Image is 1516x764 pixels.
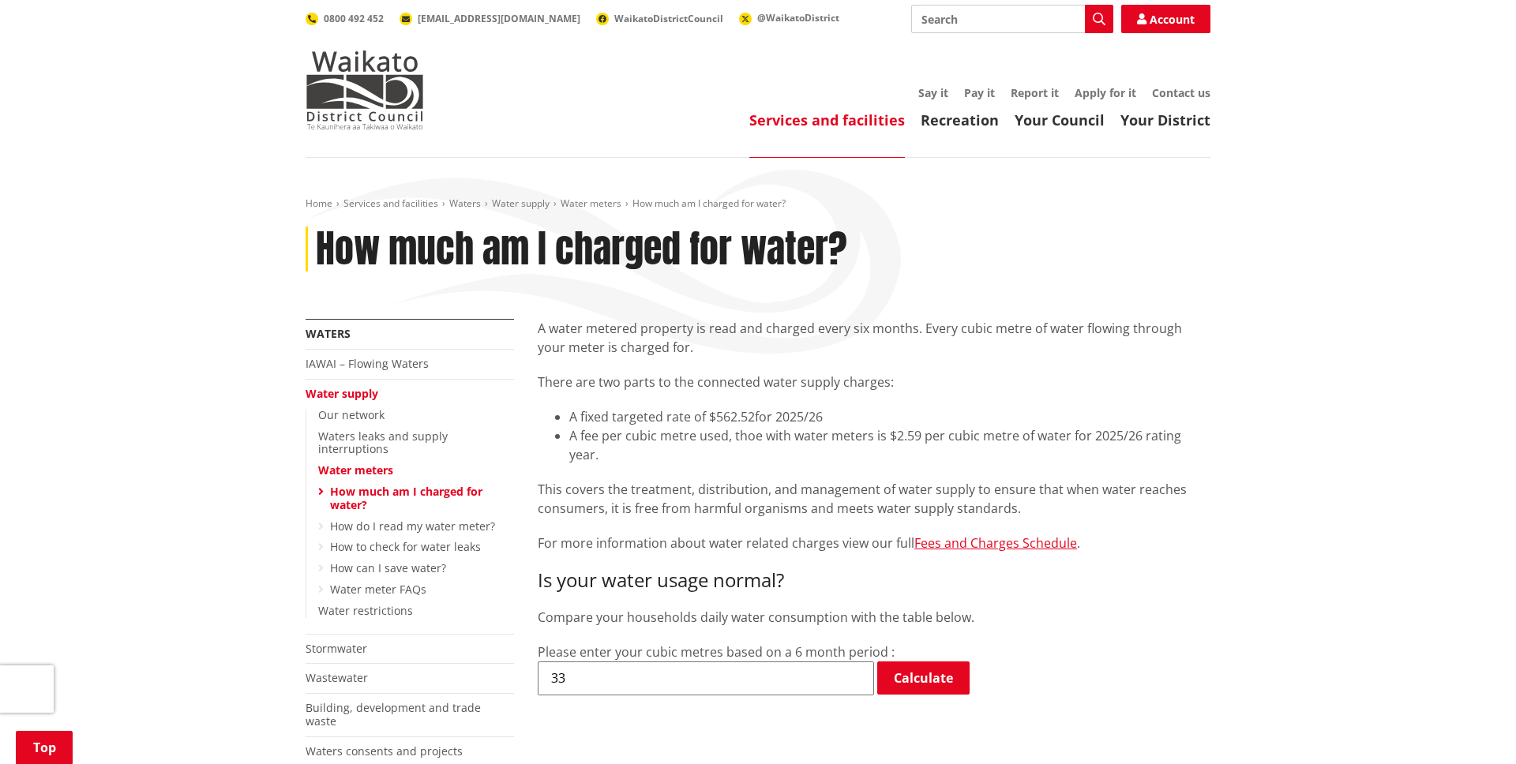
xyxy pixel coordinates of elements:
a: Waters [449,197,481,210]
a: Water meters [318,463,393,477]
img: Waikato District Council - Te Kaunihera aa Takiwaa o Waikato [306,51,424,129]
a: Services and facilities [749,110,905,129]
p: This covers the treatment, distribution, and management of water supply to ensure that when water... [538,480,1210,518]
span: A fixed targeted rate of $562.52 [569,408,755,425]
span: How much am I charged for water? [632,197,786,210]
p: Compare your households daily water consumption with the table below. [538,608,1210,627]
a: Report it [1011,85,1059,100]
a: IAWAI – Flowing Waters [306,356,429,371]
a: Stormwater [306,641,367,656]
a: @WaikatoDistrict [739,11,839,24]
a: How to check for water leaks [330,539,481,554]
a: WaikatoDistrictCouncil [596,12,723,25]
a: Water meter FAQs [330,582,426,597]
a: Your Council [1015,110,1105,129]
a: How can I save water? [330,560,446,575]
a: Water restrictions [318,603,413,618]
li: A fee per cubic metre used, thoe with water meters is $2.59 per cubic metre of water for 2025/26 ... [569,426,1210,464]
a: Fees and Charges Schedule [914,534,1077,552]
a: Account [1121,5,1210,33]
a: Top [16,731,73,764]
span: 0800 492 452 [324,12,384,25]
h3: Is your water usage normal? [538,569,1210,592]
a: Say it [918,85,948,100]
a: How do I read my water meter? [330,519,495,534]
a: Services and facilities [343,197,438,210]
a: 0800 492 452 [306,12,384,25]
input: Search input [911,5,1113,33]
span: WaikatoDistrictCouncil [614,12,723,25]
span: @WaikatoDistrict [757,11,839,24]
span: [EMAIL_ADDRESS][DOMAIN_NAME] [418,12,580,25]
p: For more information about water related charges view our full . [538,534,1210,553]
a: Water supply [306,386,378,401]
span: for 2025/26 [755,408,823,425]
a: Waters consents and projects [306,743,463,758]
a: Pay it [964,85,995,100]
label: Please enter your cubic metres based on a 6 month period : [538,643,895,661]
a: Waters [306,326,351,341]
a: Contact us [1152,85,1210,100]
a: Water supply [492,197,550,210]
a: Water meters [561,197,621,210]
a: Apply for it [1075,85,1136,100]
p: A water metered property is read and charged every six months. Every cubic metre of water flowing... [538,319,1210,357]
a: Calculate [877,661,970,695]
nav: breadcrumb [306,197,1210,211]
h1: How much am I charged for water? [316,227,847,272]
a: Our network [318,407,385,422]
a: Home [306,197,332,210]
a: Recreation [921,110,999,129]
a: How much am I charged for water? [330,484,482,512]
a: Building, development and trade waste [306,700,481,728]
p: There are two parts to the connected water supply charges: [538,373,1210,391]
a: [EMAIL_ADDRESS][DOMAIN_NAME] [400,12,580,25]
a: Your District [1120,110,1210,129]
a: Wastewater [306,670,368,685]
a: Waters leaks and supply interruptions [318,429,448,457]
